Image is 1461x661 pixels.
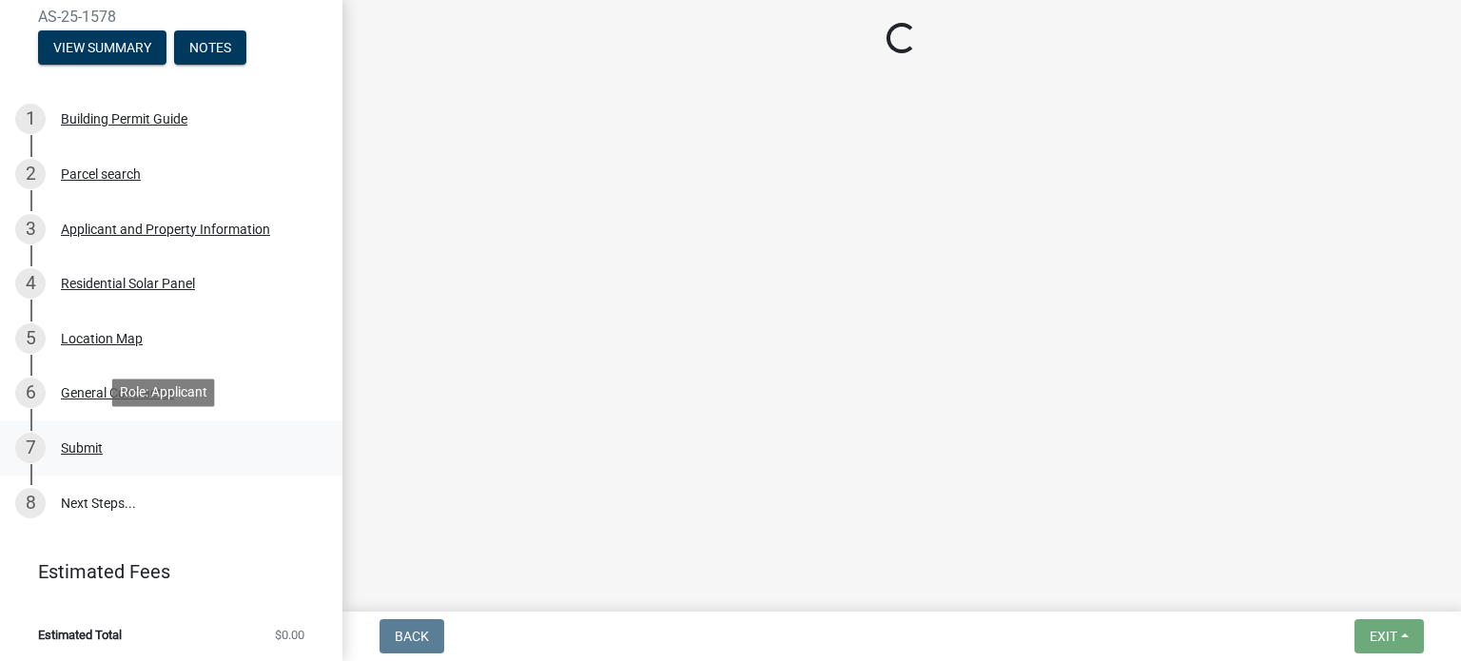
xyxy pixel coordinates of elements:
button: Back [380,619,444,653]
span: Exit [1370,629,1397,644]
button: Exit [1354,619,1424,653]
div: 1 [15,104,46,134]
span: Back [395,629,429,644]
div: Parcel search [61,167,141,181]
div: 2 [15,159,46,189]
wm-modal-confirm: Notes [174,41,246,56]
button: View Summary [38,30,166,65]
div: Submit [61,441,103,455]
span: $0.00 [275,629,304,641]
div: General Contractor [61,386,174,399]
div: 8 [15,488,46,518]
button: Notes [174,30,246,65]
wm-modal-confirm: Summary [38,41,166,56]
div: Building Permit Guide [61,112,187,126]
div: Location Map [61,332,143,345]
div: Residential Solar Panel [61,277,195,290]
div: 7 [15,433,46,463]
div: 3 [15,214,46,244]
a: Estimated Fees [15,553,312,591]
div: Applicant and Property Information [61,223,270,236]
div: 5 [15,323,46,354]
span: Estimated Total [38,629,122,641]
span: AS-25-1578 [38,8,304,26]
div: 4 [15,268,46,299]
div: Role: Applicant [112,379,215,406]
div: 6 [15,378,46,408]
